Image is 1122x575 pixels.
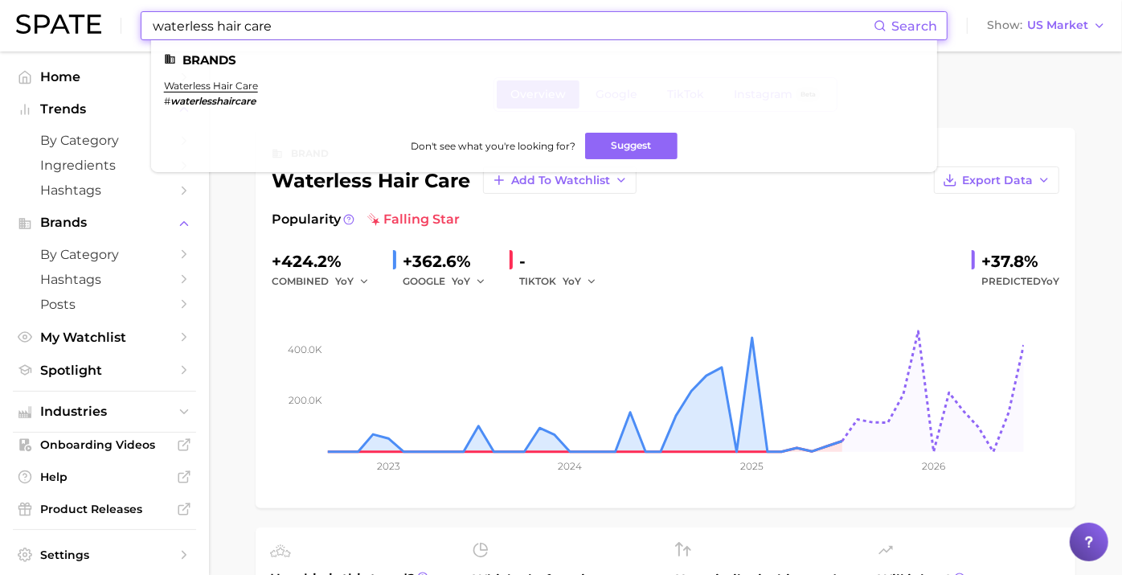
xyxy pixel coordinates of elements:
[13,358,196,383] a: Spotlight
[563,272,597,291] button: YoY
[40,363,169,378] span: Spotlight
[40,437,169,452] span: Onboarding Videos
[40,158,169,173] span: Ingredients
[981,272,1059,291] span: Predicted
[13,267,196,292] a: Hashtags
[1027,21,1088,30] span: US Market
[452,274,470,288] span: YoY
[13,178,196,203] a: Hashtags
[16,14,101,34] img: SPATE
[741,460,764,472] tspan: 2025
[40,297,169,312] span: Posts
[335,274,354,288] span: YoY
[272,248,380,274] div: +424.2%
[40,470,169,484] span: Help
[585,133,678,159] button: Suggest
[272,210,341,229] span: Popularity
[40,330,169,345] span: My Watchlist
[272,272,380,291] div: combined
[13,325,196,350] a: My Watchlist
[403,248,497,274] div: +362.6%
[13,153,196,178] a: Ingredients
[1041,275,1059,287] span: YoY
[519,272,608,291] div: TIKTOK
[367,210,460,229] span: falling star
[377,460,400,472] tspan: 2023
[563,274,581,288] span: YoY
[981,248,1059,274] div: +37.8%
[13,433,196,457] a: Onboarding Videos
[40,69,169,84] span: Home
[411,140,575,152] span: Don't see what you're looking for?
[13,465,196,489] a: Help
[40,502,169,516] span: Product Releases
[13,292,196,317] a: Posts
[13,97,196,121] button: Trends
[519,248,608,274] div: -
[13,400,196,424] button: Industries
[170,95,256,107] em: waterlesshaircare
[13,211,196,235] button: Brands
[272,166,637,194] div: waterless hair care
[40,247,169,262] span: by Category
[40,183,169,198] span: Hashtags
[483,166,637,194] button: Add to Watchlist
[962,174,1033,187] span: Export Data
[13,242,196,267] a: by Category
[452,272,486,291] button: YoY
[367,213,380,226] img: falling star
[923,460,946,472] tspan: 2026
[891,18,937,34] span: Search
[164,95,170,107] span: #
[40,405,169,419] span: Industries
[13,64,196,89] a: Home
[40,272,169,287] span: Hashtags
[983,15,1110,36] button: ShowUS Market
[164,80,258,92] a: waterless hair care
[13,543,196,567] a: Settings
[164,53,924,67] li: Brands
[40,548,169,562] span: Settings
[403,272,497,291] div: GOOGLE
[335,272,370,291] button: YoY
[40,102,169,117] span: Trends
[511,174,610,187] span: Add to Watchlist
[559,460,583,472] tspan: 2024
[934,166,1059,194] button: Export Data
[151,12,874,39] input: Search here for a brand, industry, or ingredient
[40,133,169,148] span: by Category
[40,216,169,230] span: Brands
[13,128,196,153] a: by Category
[987,21,1022,30] span: Show
[13,497,196,521] a: Product Releases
